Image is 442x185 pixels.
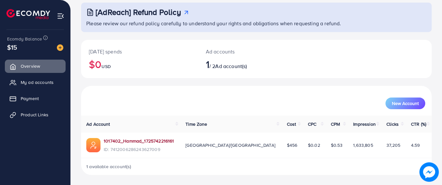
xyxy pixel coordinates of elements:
[86,138,100,152] img: ic-ads-acc.e4c84228.svg
[86,121,110,127] span: Ad Account
[353,142,373,148] span: 1,633,805
[185,121,207,127] span: Time Zone
[411,121,426,127] span: CTR (%)
[7,42,17,52] span: $15
[206,58,278,70] h2: / 2
[411,142,420,148] span: 4.59
[104,138,174,144] a: 1017402_Hammad_1725742216161
[331,121,340,127] span: CPM
[57,12,64,20] img: menu
[353,121,376,127] span: Impression
[57,44,63,51] img: image
[206,57,209,72] span: 1
[96,7,181,17] h3: [AdReach] Refund Policy
[21,111,48,118] span: Product Links
[5,108,66,121] a: Product Links
[392,101,419,106] span: New Account
[421,164,437,180] img: image
[386,142,400,148] span: 37,205
[385,98,425,109] button: New Account
[308,121,316,127] span: CPC
[215,63,247,70] span: Ad account(s)
[287,121,296,127] span: Cost
[6,9,50,19] img: logo
[5,76,66,89] a: My ad accounts
[21,95,39,102] span: Payment
[185,142,275,148] span: [GEOGRAPHIC_DATA]/[GEOGRAPHIC_DATA]
[89,58,190,70] h2: $0
[206,48,278,55] p: Ad accounts
[7,36,42,42] span: Ecomdy Balance
[86,19,428,27] p: Please review our refund policy carefully to understand your rights and obligations when requesti...
[386,121,399,127] span: Clicks
[287,142,297,148] span: $456
[331,142,343,148] span: $0.53
[21,79,54,86] span: My ad accounts
[104,146,174,153] span: ID: 7412006286243627009
[86,163,132,170] span: 1 available account(s)
[308,142,320,148] span: $0.02
[5,92,66,105] a: Payment
[89,48,190,55] p: [DATE] spends
[5,60,66,73] a: Overview
[101,63,111,70] span: USD
[21,63,40,69] span: Overview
